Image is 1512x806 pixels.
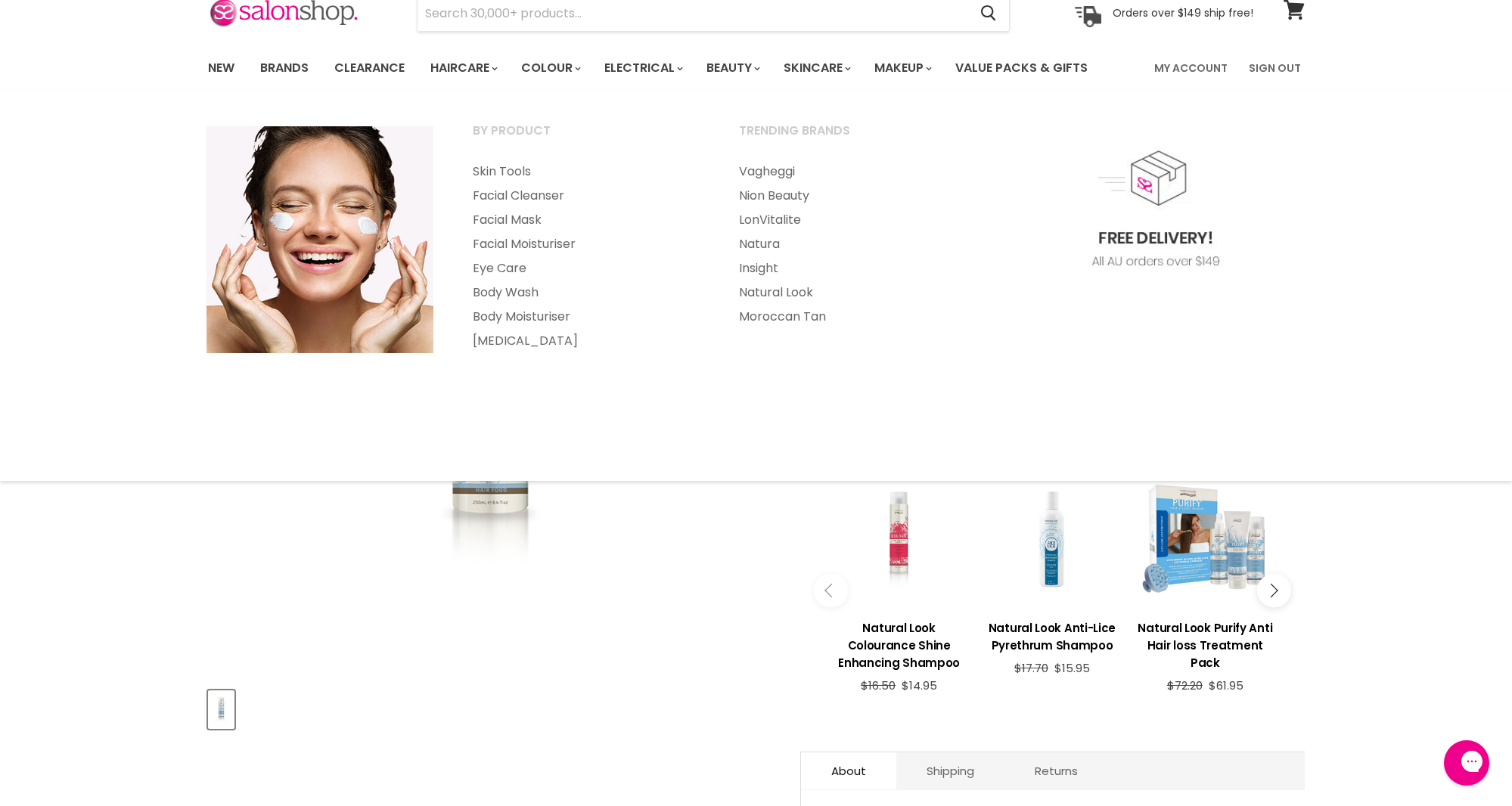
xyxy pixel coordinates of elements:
a: Haircare [419,52,507,84]
a: Natural Look [720,281,983,305]
a: Returns [1004,752,1108,789]
iframe: Gorgias live chat messenger [1436,735,1497,791]
a: Colour [510,52,590,84]
a: Eye Care [454,256,717,281]
a: Value Packs & Gifts [944,52,1099,84]
a: Body Moisturiser [454,305,717,329]
a: View product:Natural Look Purify Anti Hair loss Treatment Pack [1136,608,1274,679]
a: Nion Beauty [720,184,983,208]
a: Facial Cleanser [454,184,717,208]
span: $61.95 [1209,677,1243,693]
a: Skincare [772,52,860,84]
h3: Natural Look Anti-Lice Pyrethrum Shampoo [983,619,1121,654]
a: Natura [720,232,983,256]
a: Insight [720,256,983,281]
a: View product:Natural Look Colourance Shine Enhancing Shampoo [831,608,968,679]
a: Brands [249,52,320,84]
ul: Main menu [454,160,717,353]
a: Skin Tools [454,160,717,184]
a: Facial Moisturiser [454,232,717,256]
a: Makeup [863,52,941,84]
p: Orders over $149 ship free! [1113,6,1253,20]
span: $16.50 [861,677,896,693]
span: $14.95 [902,677,937,693]
a: Electrical [593,52,692,84]
a: Moroccan Tan [720,305,983,329]
a: Vagheggi [720,160,983,184]
a: Trending Brands [720,119,983,157]
span: $15.95 [1054,660,1090,676]
a: LonVitalite [720,208,983,232]
a: New [197,52,246,84]
a: Beauty [695,52,769,84]
div: Product thumbnails [206,686,775,729]
ul: Main menu [720,160,983,329]
nav: Main [189,46,1324,90]
a: [MEDICAL_DATA] [454,329,717,353]
a: Facial Mask [454,208,717,232]
ul: Main menu [197,46,1122,90]
a: Clearance [323,52,416,84]
h3: Natural Look Colourance Shine Enhancing Shampoo [831,619,968,671]
a: By Product [454,119,717,157]
a: About [801,752,896,789]
a: Sign Out [1240,52,1310,84]
h3: Natural Look Purify Anti Hair loss Treatment Pack [1136,619,1274,671]
span: $17.70 [1014,660,1048,676]
a: Shipping [896,752,1004,789]
span: $72.20 [1167,677,1203,693]
a: View product:Natural Look Anti-Lice Pyrethrum Shampoo [983,608,1121,662]
a: My Account [1145,52,1237,84]
a: Body Wash [454,281,717,305]
button: Natural Look Purify Anti-Hair Loss Shampoo [208,690,234,729]
img: Natural Look Purify Anti-Hair Loss Shampoo [210,692,233,727]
